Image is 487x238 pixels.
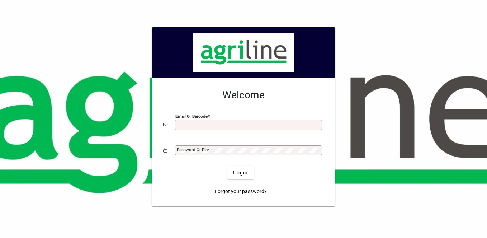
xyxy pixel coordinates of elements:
button: Login [227,166,254,179]
a: Forgot your password? [212,185,270,198]
h2: Welcome [163,89,324,101]
mat-label: Password or Pin [177,147,208,152]
span: Login [233,169,248,177]
span: Forgot your password? [215,188,267,195]
mat-label: Email or Barcode [175,114,208,119]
